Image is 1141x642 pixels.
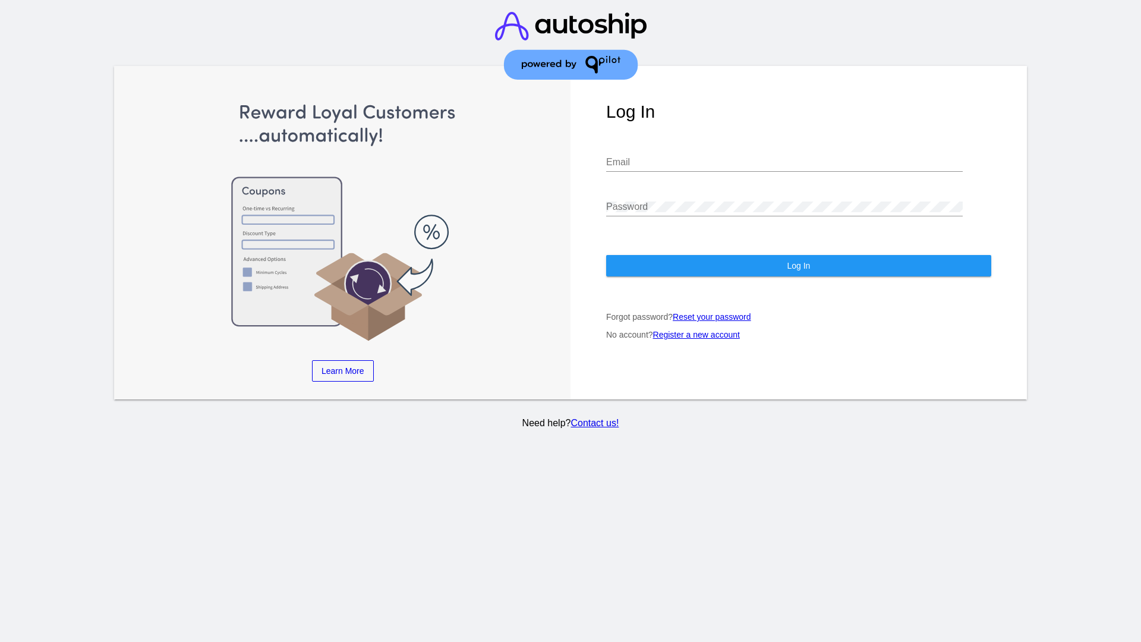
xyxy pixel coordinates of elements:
[570,418,619,428] a: Contact us!
[150,102,535,342] img: Apply Coupons Automatically to Scheduled Orders with QPilot
[653,330,740,339] a: Register a new account
[312,360,374,382] a: Learn More
[606,157,963,168] input: Email
[322,366,364,376] span: Learn More
[112,418,1029,429] p: Need help?
[606,102,991,122] h1: Log In
[606,330,991,339] p: No account?
[787,261,810,270] span: Log In
[606,312,991,322] p: Forgot password?
[606,255,991,276] button: Log In
[673,312,751,322] a: Reset your password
